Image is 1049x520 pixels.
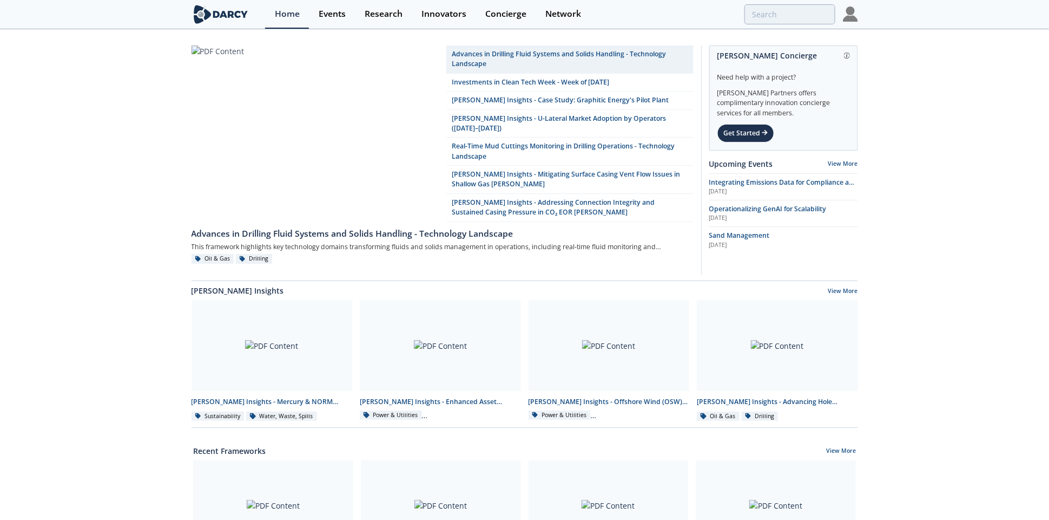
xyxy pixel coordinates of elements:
div: [DATE] [709,187,858,196]
input: Advanced Search [744,4,835,24]
div: Oil & Gas [192,254,234,264]
div: [PERSON_NAME] Insights - Offshore Wind (OSW) and Networks [529,397,690,407]
a: View More [828,160,858,167]
img: logo-wide.svg [192,5,250,24]
a: [PERSON_NAME] Insights [192,285,284,296]
div: Power & Utilities [529,411,591,420]
div: Network [545,10,581,18]
a: Investments in Clean Tech Week - Week of [DATE] [446,74,694,92]
div: [DATE] [709,241,858,250]
div: Get Started [717,124,774,142]
div: Research [365,10,403,18]
a: Sand Management [DATE] [709,231,858,249]
a: [PERSON_NAME] Insights - Case Study: Graphitic Energy's Pilot Plant [446,92,694,109]
a: Recent Frameworks [193,445,266,457]
div: [PERSON_NAME] Partners offers complimentary innovation concierge services for all members. [717,82,850,118]
div: [PERSON_NAME] Insights - Mercury & NORM Detection and [MEDICAL_DATA] [192,397,353,407]
a: [PERSON_NAME] Insights - U-Lateral Market Adoption by Operators ([DATE]–[DATE]) [446,110,694,138]
img: information.svg [844,53,850,58]
a: Advances in Drilling Fluid Systems and Solids Handling - Technology Landscape [446,45,694,74]
div: Events [319,10,346,18]
a: Operationalizing GenAI for Scalability [DATE] [709,204,858,223]
a: [PERSON_NAME] Insights - Mitigating Surface Casing Vent Flow Issues in Shallow Gas [PERSON_NAME] [446,166,694,194]
a: PDF Content [PERSON_NAME] Insights - Enhanced Asset Management (O&M) for Onshore Wind Farms Power... [356,300,525,422]
div: Drilling [236,254,273,264]
div: Water, Waste, Spills [246,412,317,421]
div: Drilling [742,412,778,421]
div: [PERSON_NAME] Concierge [717,46,850,65]
a: View More [826,447,856,457]
div: Oil & Gas [697,412,740,421]
div: Advances in Drilling Fluid Systems and Solids Handling - Technology Landscape [192,227,694,240]
a: View More [828,287,858,297]
a: Advances in Drilling Fluid Systems and Solids Handling - Technology Landscape [192,222,694,240]
a: PDF Content [PERSON_NAME] Insights - Mercury & NORM Detection and [MEDICAL_DATA] Sustainability W... [188,300,357,422]
div: Innovators [421,10,466,18]
a: PDF Content [PERSON_NAME] Insights - Offshore Wind (OSW) and Networks Power & Utilities [525,300,694,422]
div: Home [275,10,300,18]
div: [PERSON_NAME] Insights - Advancing Hole Cleaning with Automated Cuttings Monitoring [697,397,858,407]
img: Profile [843,6,858,22]
div: Power & Utilities [360,411,422,420]
a: Real-Time Mud Cuttings Monitoring in Drilling Operations - Technology Landscape [446,138,694,166]
span: Sand Management [709,231,770,240]
span: Integrating Emissions Data for Compliance and Operational Action [709,178,858,197]
div: Sustainability [192,412,245,421]
div: This framework highlights key technology domains transforming fluids and solids management in ope... [192,240,694,254]
div: [PERSON_NAME] Insights - Enhanced Asset Management (O&M) for Onshore Wind Farms [360,397,521,407]
div: Concierge [485,10,526,18]
a: PDF Content [PERSON_NAME] Insights - Advancing Hole Cleaning with Automated Cuttings Monitoring O... [693,300,862,422]
div: [DATE] [709,214,858,223]
div: Need help with a project? [717,65,850,82]
a: Integrating Emissions Data for Compliance and Operational Action [DATE] [709,178,858,196]
a: Upcoming Events [709,158,773,170]
span: Operationalizing GenAI for Scalability [709,204,827,213]
a: [PERSON_NAME] Insights - Addressing Connection Integrity and Sustained Casing Pressure in CO₂ EOR... [446,194,694,222]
